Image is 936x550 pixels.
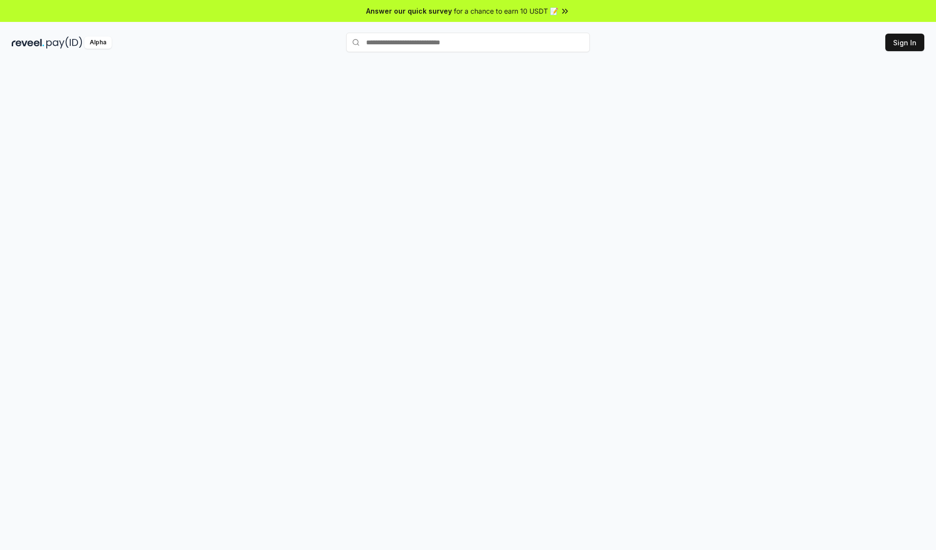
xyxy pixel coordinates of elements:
button: Sign In [885,34,924,51]
img: pay_id [46,37,82,49]
span: Answer our quick survey [366,6,452,16]
img: reveel_dark [12,37,44,49]
span: for a chance to earn 10 USDT 📝 [454,6,558,16]
div: Alpha [84,37,112,49]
